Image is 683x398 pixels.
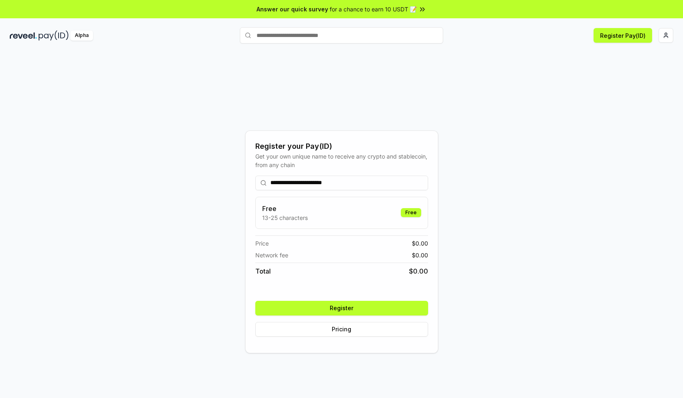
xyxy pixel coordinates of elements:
h3: Free [262,204,308,213]
div: Alpha [70,30,93,41]
img: pay_id [39,30,69,41]
div: Free [401,208,421,217]
span: for a chance to earn 10 USDT 📝 [330,5,417,13]
button: Register Pay(ID) [594,28,652,43]
span: Price [255,239,269,248]
span: Network fee [255,251,288,259]
p: 13-25 characters [262,213,308,222]
img: reveel_dark [10,30,37,41]
span: $ 0.00 [412,251,428,259]
span: $ 0.00 [409,266,428,276]
button: Pricing [255,322,428,337]
span: Total [255,266,271,276]
button: Register [255,301,428,315]
div: Register your Pay(ID) [255,141,428,152]
span: Answer our quick survey [257,5,328,13]
span: $ 0.00 [412,239,428,248]
div: Get your own unique name to receive any crypto and stablecoin, from any chain [255,152,428,169]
